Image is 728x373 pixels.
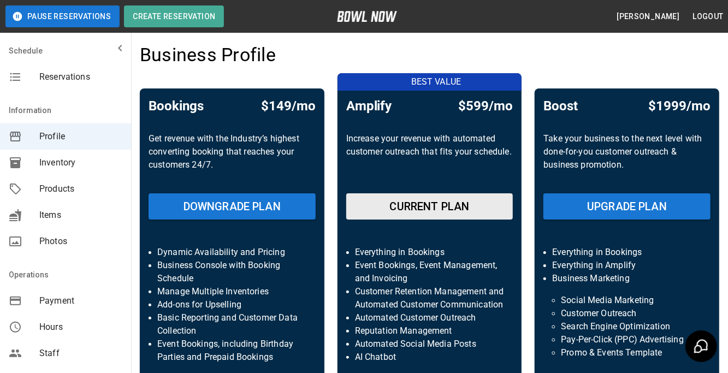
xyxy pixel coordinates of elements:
span: Profile [39,130,122,143]
span: Payment [39,294,122,307]
p: Business Marketing [552,272,702,285]
button: Pause Reservations [5,5,120,27]
h5: $599/mo [458,97,513,115]
p: Add-ons for Upselling [157,298,307,311]
p: Manage Multiple Inventories [157,285,307,298]
p: Social Media Marketing [561,294,693,307]
span: Inventory [39,156,122,169]
button: Create Reservation [124,5,224,27]
p: Automated Customer Outreach [355,311,505,324]
p: Customer Outreach [561,307,693,320]
p: Get revenue with the Industry’s highest converting booking that reaches your customers 24/7. [149,132,316,185]
span: Staff [39,347,122,360]
h5: $149/mo [261,97,316,115]
p: BEST VALUE [344,75,529,88]
p: Take your business to the next level with done-for-you customer outreach & business promotion. [543,132,711,185]
h4: Business Profile [140,44,276,67]
h6: UPGRADE PLAN [587,198,667,215]
p: Dynamic Availability and Pricing [157,246,307,259]
p: AI Chatbot [355,351,505,364]
button: Logout [689,7,728,27]
p: Pay-Per-Click (PPC) Advertising [561,333,693,346]
span: Hours [39,321,122,334]
p: Basic Reporting and Customer Data Collection [157,311,307,338]
img: logo [337,11,397,22]
button: UPGRADE PLAN [543,193,711,220]
p: Increase your revenue with automated customer outreach that fits your schedule. [346,132,513,185]
p: Everything in Bookings [552,246,702,259]
p: Business Console with Booking Schedule [157,259,307,285]
p: Event Bookings, including Birthday Parties and Prepaid Bookings [157,338,307,364]
span: Photos [39,235,122,248]
p: Search Engine Optimization [561,320,693,333]
span: Reservations [39,70,122,84]
p: Automated Social Media Posts [355,338,505,351]
button: DOWNGRADE PLAN [149,193,316,220]
h5: $1999/mo [648,97,711,115]
h5: Boost [543,97,578,115]
p: Customer Retention Management and Automated Customer Communication [355,285,505,311]
span: Items [39,209,122,222]
button: [PERSON_NAME] [612,7,684,27]
h5: Bookings [149,97,204,115]
p: Promo & Events Template [561,346,693,359]
h5: Amplify [346,97,392,115]
p: Everything in Amplify [552,259,702,272]
p: Reputation Management [355,324,505,338]
p: Event Bookings, Event Management, and Invoicing [355,259,505,285]
span: Products [39,182,122,196]
p: Everything in Bookings [355,246,505,259]
h6: DOWNGRADE PLAN [184,198,281,215]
